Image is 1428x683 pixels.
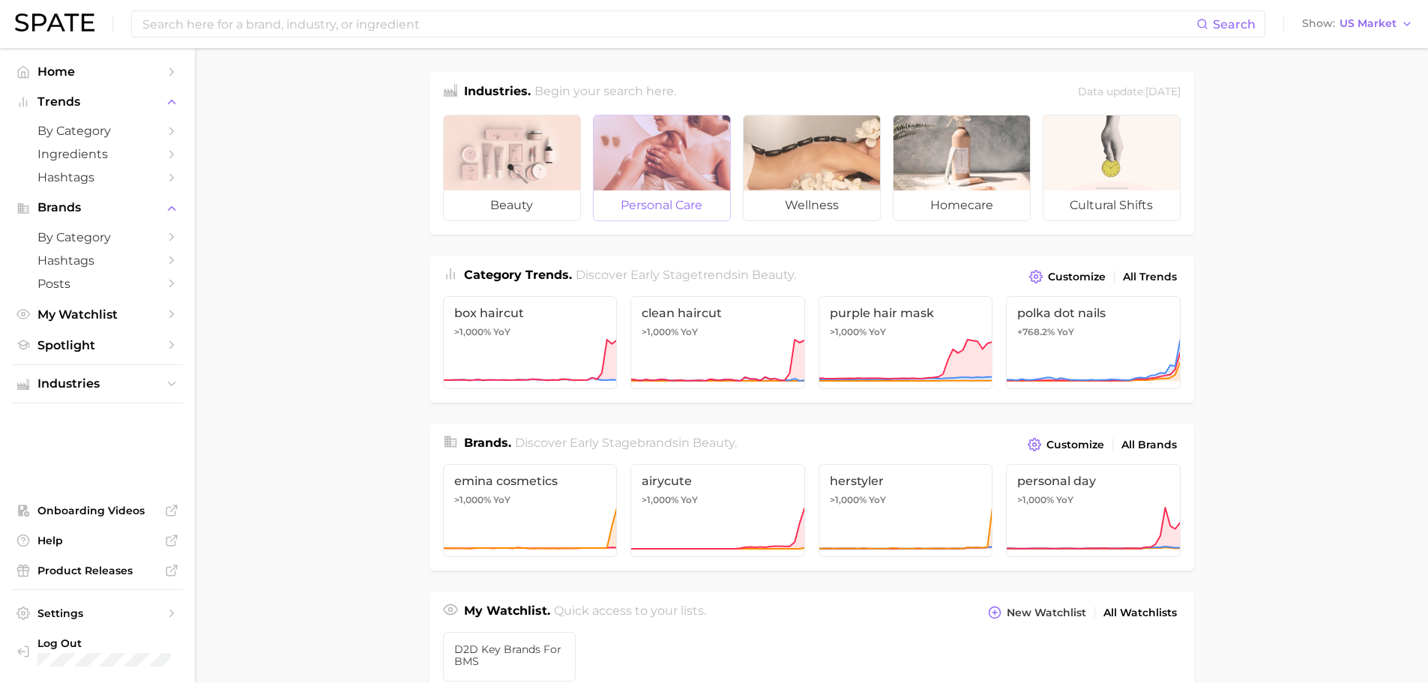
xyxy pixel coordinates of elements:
span: Log Out [37,637,171,650]
span: Settings [37,607,157,620]
span: beauty [444,190,580,220]
span: Show [1302,19,1335,28]
button: Customize [1024,434,1107,455]
a: All Watchlists [1100,603,1181,623]
a: personal care [593,115,731,221]
span: YoY [1057,326,1074,338]
span: >1,000% [1017,494,1054,505]
button: Trends [12,91,183,113]
span: Posts [37,277,157,291]
span: >1,000% [454,494,491,505]
span: YoY [869,494,886,506]
a: Hashtags [12,249,183,272]
span: Brands . [464,436,511,450]
span: Home [37,64,157,79]
a: My Watchlist [12,303,183,326]
span: +768.2% [1017,326,1055,337]
span: Help [37,534,157,547]
span: Discover Early Stage trends in . [576,268,796,282]
span: beauty [752,268,794,282]
span: cultural shifts [1043,190,1180,220]
span: by Category [37,124,157,138]
a: emina cosmetics>1,000% YoY [443,464,618,557]
a: homecare [893,115,1031,221]
span: >1,000% [454,326,491,337]
span: polka dot nails [1017,306,1169,320]
span: purple hair mask [830,306,982,320]
span: >1,000% [830,494,867,505]
h1: Industries. [464,82,531,103]
span: clean haircut [642,306,794,320]
span: YoY [869,326,886,338]
a: Home [12,60,183,83]
button: New Watchlist [984,602,1089,623]
a: cultural shifts [1043,115,1181,221]
span: YoY [681,494,698,506]
span: All Trends [1123,271,1177,283]
span: Product Releases [37,564,157,577]
span: Hashtags [37,253,157,268]
a: Spotlight [12,334,183,357]
a: Onboarding Videos [12,499,183,522]
img: SPATE [15,13,94,31]
a: beauty [443,115,581,221]
a: Settings [12,602,183,625]
span: New Watchlist [1007,607,1086,619]
span: Industries [37,377,157,391]
span: personal day [1017,474,1169,488]
a: wellness [743,115,881,221]
h1: My Watchlist. [464,602,550,623]
span: wellness [744,190,880,220]
input: Search here for a brand, industry, or ingredient [141,11,1196,37]
a: airycute>1,000% YoY [630,464,805,557]
a: polka dot nails+768.2% YoY [1006,296,1181,389]
a: by Category [12,119,183,142]
a: box haircut>1,000% YoY [443,296,618,389]
span: YoY [493,326,510,338]
span: >1,000% [830,326,867,337]
span: beauty [693,436,735,450]
span: box haircut [454,306,606,320]
span: Customize [1046,439,1104,451]
span: All Watchlists [1103,607,1177,619]
a: Product Releases [12,559,183,582]
span: All Brands [1121,439,1177,451]
span: airycute [642,474,794,488]
span: Ingredients [37,147,157,161]
span: >1,000% [642,494,678,505]
span: Onboarding Videos [37,504,157,517]
span: homecare [894,190,1030,220]
span: emina cosmetics [454,474,606,488]
span: herstyler [830,474,982,488]
a: Help [12,529,183,552]
span: personal care [594,190,730,220]
span: My Watchlist [37,307,157,322]
a: clean haircut>1,000% YoY [630,296,805,389]
span: Discover Early Stage brands in . [515,436,737,450]
button: Industries [12,373,183,395]
span: Customize [1048,271,1106,283]
a: Ingredients [12,142,183,166]
a: All Trends [1119,267,1181,287]
a: Posts [12,272,183,295]
a: D2D Key Brands for BMS [443,632,576,682]
span: by Category [37,230,157,244]
button: Customize [1025,266,1109,287]
a: personal day>1,000% YoY [1006,464,1181,557]
div: Data update: [DATE] [1078,82,1181,103]
span: D2D Key Brands for BMS [454,643,565,667]
span: Search [1213,17,1256,31]
a: purple hair mask>1,000% YoY [819,296,993,389]
a: by Category [12,226,183,249]
button: ShowUS Market [1298,14,1417,34]
a: Hashtags [12,166,183,189]
span: Hashtags [37,170,157,184]
span: YoY [493,494,510,506]
a: All Brands [1118,435,1181,455]
span: Category Trends . [464,268,572,282]
span: Trends [37,95,157,109]
h2: Quick access to your lists. [554,602,706,623]
span: YoY [1056,494,1073,506]
a: herstyler>1,000% YoY [819,464,993,557]
button: Brands [12,196,183,219]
